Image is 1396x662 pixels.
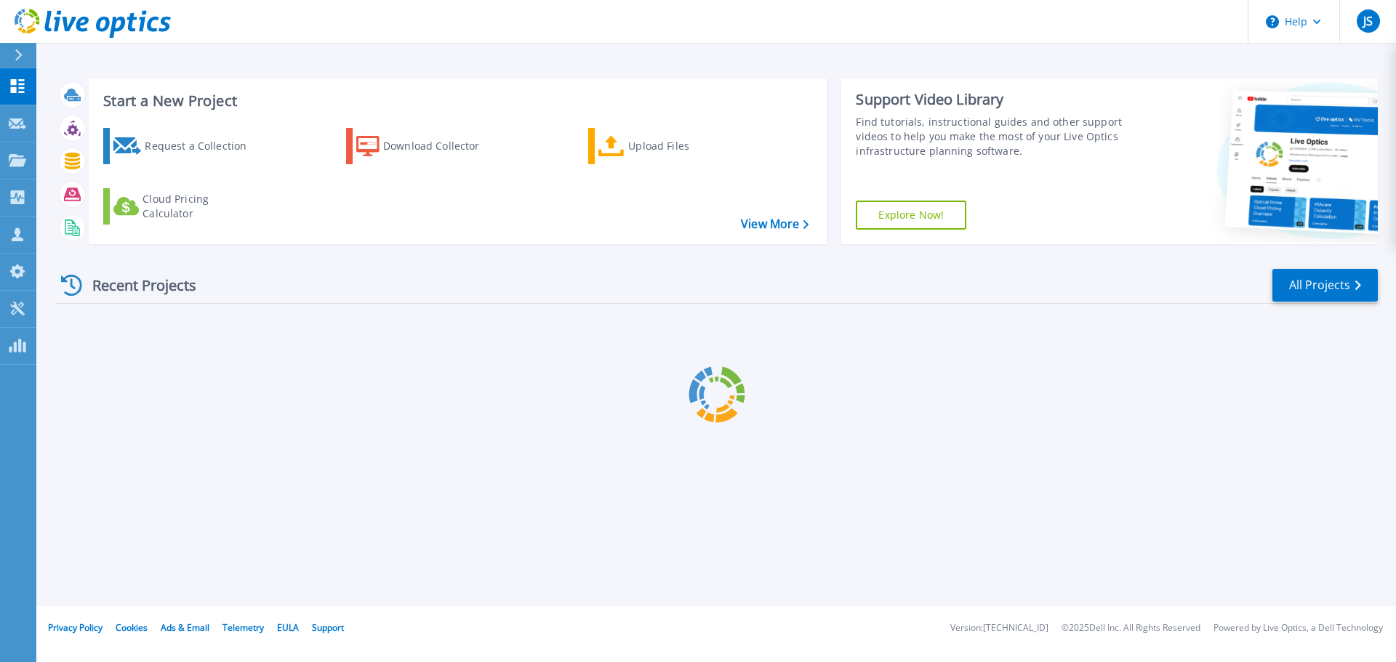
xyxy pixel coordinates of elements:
h3: Start a New Project [103,93,809,109]
a: All Projects [1272,269,1378,302]
a: Support [312,621,344,634]
div: Download Collector [383,132,500,161]
li: © 2025 Dell Inc. All Rights Reserved [1062,623,1200,633]
div: Recent Projects [56,267,216,303]
a: Request a Collection [103,128,265,164]
a: Ads & Email [161,621,209,634]
a: Upload Files [588,128,750,164]
li: Powered by Live Optics, a Dell Technology [1214,623,1383,633]
div: Support Video Library [856,90,1129,109]
a: EULA [277,621,299,634]
a: Download Collector [346,128,508,164]
a: Cloud Pricing Calculator [103,188,265,225]
a: Cookies [116,621,148,634]
a: View More [741,217,809,231]
div: Cloud Pricing Calculator [143,192,259,221]
div: Upload Files [628,132,745,161]
div: Request a Collection [145,132,261,161]
a: Telemetry [222,621,264,634]
a: Explore Now! [856,201,966,230]
li: Version: [TECHNICAL_ID] [950,623,1048,633]
a: Privacy Policy [48,621,103,634]
div: Find tutorials, instructional guides and other support videos to help you make the most of your L... [856,115,1129,158]
span: JS [1363,15,1373,27]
